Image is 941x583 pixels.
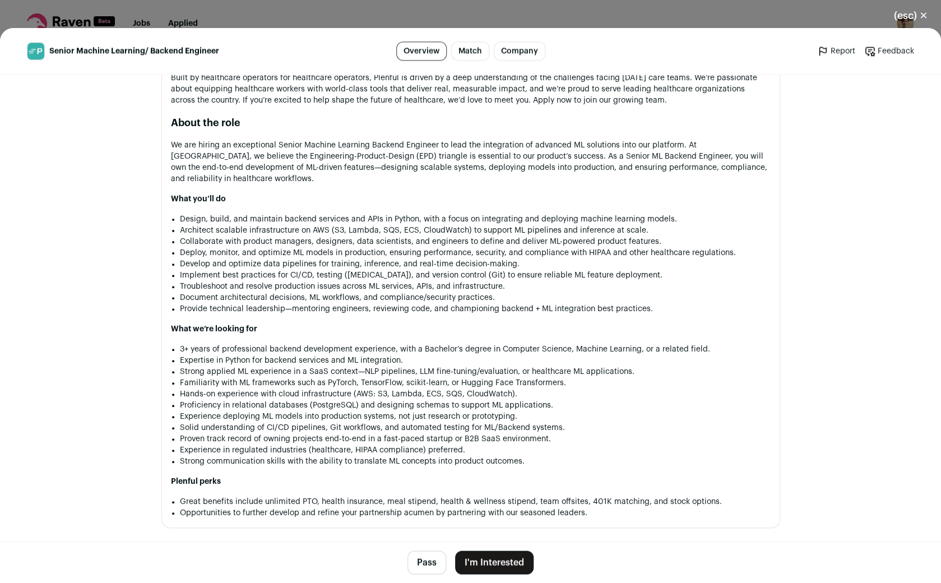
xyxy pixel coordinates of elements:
[180,400,771,411] li: Proficiency in relational databases (PostgreSQL) and designing schemas to support ML applications.
[171,193,771,205] h3: What you’ll do
[864,45,914,57] a: Feedback
[451,41,489,61] a: Match
[171,140,771,184] p: We are hiring an exceptional Senior Machine Learning Backend Engineer to lead the integration of ...
[817,45,855,57] a: Report
[180,214,771,225] li: Design, build, and maintain backend services and APIs in Python, with a focus on integrating and ...
[180,411,771,422] li: Experience deploying ML models into production systems, not just research or prototyping.
[180,344,771,355] li: 3+ years of professional backend development experience, with a Bachelor’s degree in Computer Sci...
[171,115,771,131] h2: About the role
[27,43,44,59] img: 7fecead4b8e28d0c9526dd2523f90eea9257a06184dd19ed3d47dcb4f128b183.jpg
[171,72,771,106] p: Built by healthcare operators for healthcare operators, Plenful is driven by a deep understanding...
[180,258,771,270] li: Develop and optimize data pipelines for training, inference, and real-time decision-making.
[180,247,771,258] li: Deploy, monitor, and optimize ML models in production, ensuring performance, security, and compli...
[180,422,771,433] li: Solid understanding of CI/CD pipelines, Git workflows, and automated testing for ML/Backend systems.
[407,550,446,574] button: Pass
[180,292,771,303] li: Document architectural decisions, ML workflows, and compliance/security practices.
[180,507,771,519] li: Opportunities to further develop and refine your partnership acumen by partnering with our season...
[180,355,771,366] li: Expertise in Python for backend services and ML integration.
[180,281,771,292] li: Troubleshoot and resolve production issues across ML services, APIs, and infrastructure.
[49,45,219,57] span: Senior Machine Learning/ Backend Engineer
[180,303,771,314] li: Provide technical leadership—mentoring engineers, reviewing code, and championing backend + ML in...
[180,496,771,507] li: Great benefits include unlimited PTO, health insurance, meal stipend, health & wellness stipend, ...
[880,3,941,28] button: Close modal
[180,433,771,445] li: Proven track record of owning projects end-to-end in a fast-paced startup or B2B SaaS environment.
[180,388,771,400] li: Hands-on experience with cloud infrastructure (AWS: S3, Lambda, ECS, SQS, CloudWatch).
[455,550,534,574] button: I'm Interested
[180,377,771,388] li: Familiarity with ML frameworks such as PyTorch, TensorFlow, scikit-learn, or Hugging Face Transfo...
[180,366,771,377] li: Strong applied ML experience in a SaaS context—NLP pipelines, LLM fine-tuning/evaluation, or heal...
[171,476,771,487] h3: Plenful perks
[171,323,771,335] h3: What we’re looking for
[180,445,771,456] li: Experience in regulated industries (healthcare, HIPAA compliance) preferred.
[494,41,545,61] a: Company
[180,236,771,247] li: Collaborate with product managers, designers, data scientists, and engineers to define and delive...
[396,41,447,61] a: Overview
[180,270,771,281] li: Implement best practices for CI/CD, testing ([MEDICAL_DATA]), and version control (Git) to ensure...
[180,456,771,467] li: Strong communication skills with the ability to translate ML concepts into product outcomes.
[180,225,771,236] li: Architect scalable infrastructure on AWS (S3, Lambda, SQS, ECS, CloudWatch) to support ML pipelin...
